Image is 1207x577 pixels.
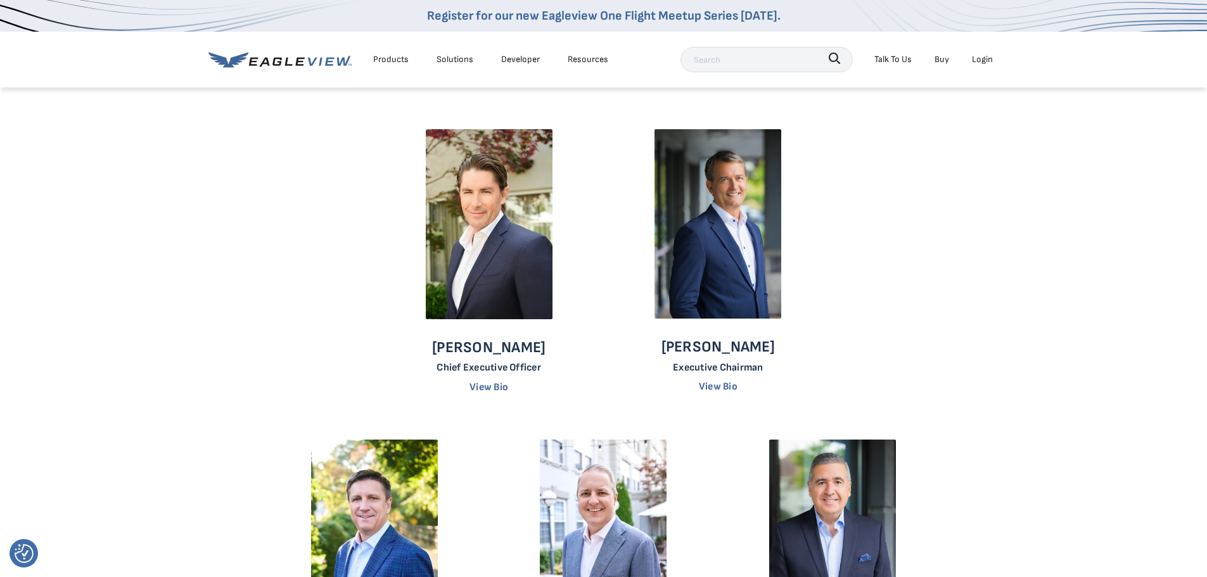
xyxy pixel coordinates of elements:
input: Search [680,47,853,72]
div: Resources [568,51,608,67]
p: Chief Executive Officer [432,362,546,374]
a: Developer [501,51,540,67]
a: View Bio [699,381,738,393]
a: View Bio [469,381,508,393]
p: [PERSON_NAME] [661,338,775,357]
img: Revisit consent button [15,544,34,563]
div: Talk To Us [874,51,912,67]
a: Register for our new Eagleview One Flight Meetup Series [DATE]. [427,8,781,23]
div: Solutions [437,51,473,67]
p: Executive Chairman [661,362,775,374]
img: Piers Dormeyer - Chief Executive Officer [426,129,552,319]
div: Login [972,51,993,67]
img: Chris Jurasek - Chief Executive Officer [655,129,781,319]
a: Buy [935,51,949,67]
p: [PERSON_NAME] [432,338,546,357]
button: Consent Preferences [15,544,34,563]
div: Products [373,51,409,67]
